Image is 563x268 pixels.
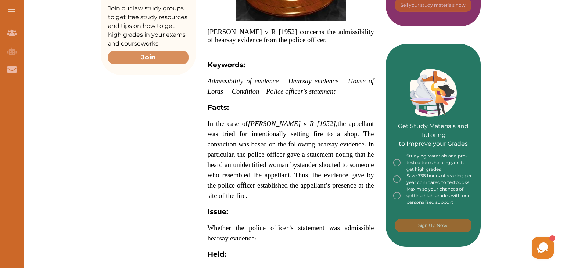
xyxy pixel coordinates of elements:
[108,4,189,48] p: Join our law study groups to get free study resources and tips on how to get high grades in your ...
[393,153,474,173] div: Studying Materials and pre-tested tools helping you to get high grades
[401,2,466,8] p: Sell your study materials now
[208,207,228,216] strong: Issue:
[393,186,474,206] div: Maximise your chances of getting high grades with our personalised support
[410,69,457,117] img: Green card image
[393,153,401,173] img: info-img
[393,173,401,186] img: info-img
[393,101,474,148] p: Get Study Materials and Tutoring to Improve your Grades
[387,235,556,261] iframe: HelpCrunch
[208,61,245,69] strong: Keywords:
[208,120,374,199] span: In the case of the appellant was tried for intentionally setting fire to a shop. The conviction w...
[208,77,374,95] span: Admissibility of evidence – Hearsay evidence – House of Lords – Condition – Police officer's stat...
[393,173,474,186] div: Save 738 hours of reading per year compared to textbooks
[248,120,337,127] em: [PERSON_NAME] v R [1952],
[208,28,374,44] span: [PERSON_NAME] v R [1952] concerns the admissibility of hearsay evidence from the police officer.
[393,186,401,206] img: info-img
[208,224,374,242] span: Whether the police officer’s statement was admissible hearsay evidence?
[208,103,229,112] strong: Facts:
[208,250,226,258] strong: Held:
[395,219,471,232] button: [object Object]
[418,222,448,229] p: Sign Up Now!
[108,51,189,64] button: Join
